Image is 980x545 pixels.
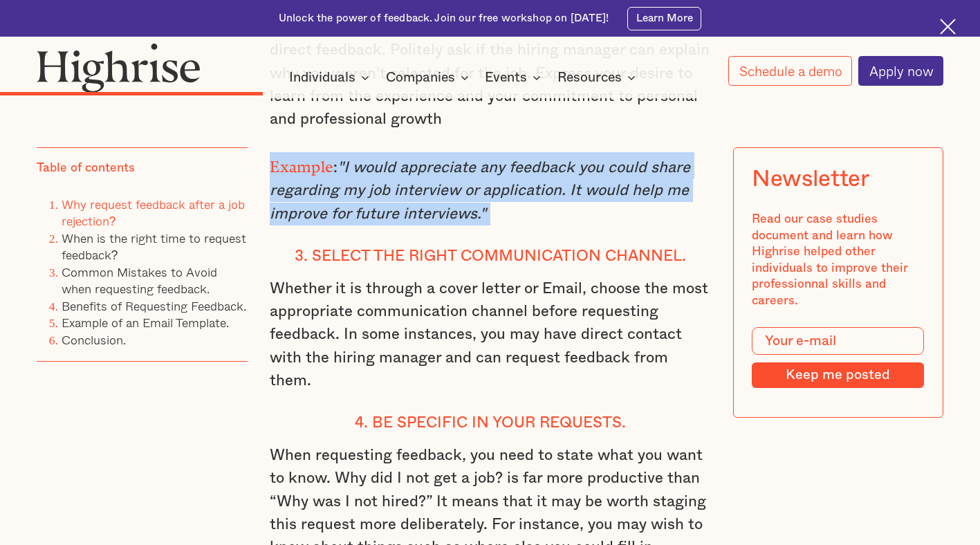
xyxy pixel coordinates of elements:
div: Companies [386,69,473,86]
a: Schedule a demo [728,56,852,86]
div: Resources [557,69,622,86]
div: Companies [386,69,455,86]
img: Cross icon [940,19,956,35]
em: "I would appreciate any feedback you could share regarding my job interview or application. It wo... [270,160,690,221]
div: Individuals [289,69,373,86]
div: Resources [557,69,640,86]
input: Your e-mail [752,327,924,355]
strong: Example [270,158,333,168]
h4: 4. Be specific in your requests. [270,414,710,432]
div: Individuals [289,69,355,86]
div: Unlock the power of feedback. Join our free workshop on [DATE]! [279,11,609,26]
form: Modal Form [752,327,924,388]
a: Example of an Email Template. [62,313,229,333]
a: Why request feedback after a job rejection? [62,194,245,231]
a: Benefits of Requesting Feedback. [62,296,246,315]
p: : [270,152,710,225]
input: Keep me posted [752,362,924,388]
h4: 3. Select the right communication channel. [270,247,710,266]
a: Conclusion. [62,330,126,349]
div: Table of contents [37,160,135,176]
img: Highrise logo [37,43,201,93]
a: When is the right time to request feedback? [62,228,246,265]
a: Common Mistakes to Avoid when requesting feedback. [62,262,217,299]
div: Read our case studies document and learn how Highrise helped other individuals to improve their p... [752,211,924,308]
a: Apply now [858,56,943,86]
div: Events [485,69,527,86]
div: Events [485,69,545,86]
a: Learn More [627,7,701,30]
p: Whether it is through a cover letter or Email, choose the most appropriate communication channel ... [270,277,710,392]
div: Newsletter [752,166,869,193]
